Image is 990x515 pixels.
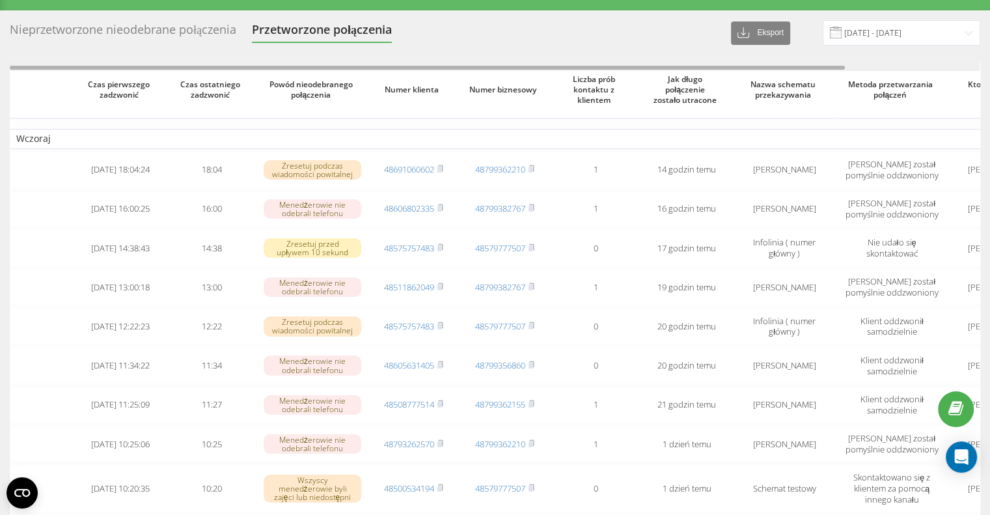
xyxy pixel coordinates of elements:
[384,320,434,332] a: 48575757483
[732,465,836,512] td: Schemat testowy
[264,199,361,219] div: Menedżerowie nie odebrali telefonu
[848,79,936,100] span: Metoda przetwarzania połączeń
[7,477,38,508] button: Open CMP widget
[10,23,236,43] div: Nieprzetworzone nieodebrane połączenia
[264,238,361,258] div: Zresetuj przed upływem 10 sekund
[550,465,641,512] td: 0
[264,316,361,336] div: Zresetuj podczas wiadomości powitalnej
[732,308,836,344] td: Infolinia ( numer główny )
[560,74,631,105] span: Liczba prób kontaktu z klientem
[743,79,825,100] span: Nazwa schematu przekazywania
[469,85,540,95] span: Numer biznesowy
[378,85,448,95] span: Numer klienta
[75,426,166,462] td: [DATE] 10:25:06
[166,230,257,266] td: 14:38
[166,387,257,423] td: 11:27
[75,269,166,305] td: [DATE] 13:00:18
[384,438,434,450] a: 48793262570
[836,426,947,462] td: [PERSON_NAME] został pomyślnie oddzwoniony
[652,74,722,105] span: Jak długo połączenie zostało utracone
[641,269,732,305] td: 19 godzin temu
[732,191,836,227] td: [PERSON_NAME]
[732,152,836,188] td: [PERSON_NAME]
[264,160,361,180] div: Zresetuj podczas wiadomości powitalnej
[475,438,525,450] a: 48799362210
[384,281,434,293] a: 48511862049
[550,269,641,305] td: 1
[732,230,836,266] td: Infolinia ( numer główny )
[641,426,732,462] td: 1 dzień temu
[641,191,732,227] td: 16 godzin temu
[475,202,525,214] a: 48799382767
[836,308,947,344] td: Klient oddzwonił samodzielnie
[75,348,166,384] td: [DATE] 11:34:22
[75,465,166,512] td: [DATE] 10:20:35
[166,465,257,512] td: 10:20
[475,242,525,254] a: 48579777507
[550,387,641,423] td: 1
[732,387,836,423] td: [PERSON_NAME]
[166,348,257,384] td: 11:34
[641,308,732,344] td: 20 godzin temu
[732,426,836,462] td: [PERSON_NAME]
[384,202,434,214] a: 48606802335
[853,471,930,505] span: Skontaktowano się z klientem za pomocą innego kanału
[475,359,525,371] a: 48799356860
[550,152,641,188] td: 1
[176,79,247,100] span: Czas ostatniego zadzwonić
[641,152,732,188] td: 14 godzin temu
[732,269,836,305] td: [PERSON_NAME]
[836,348,947,384] td: Klient oddzwonił samodzielnie
[836,387,947,423] td: Klient oddzwonił samodzielnie
[475,398,525,410] a: 48799362155
[166,269,257,305] td: 13:00
[836,269,947,305] td: [PERSON_NAME] został pomyślnie oddzwoniony
[166,152,257,188] td: 18:04
[166,308,257,344] td: 12:22
[75,387,166,423] td: [DATE] 11:25:09
[384,163,434,175] a: 48691060602
[550,230,641,266] td: 0
[75,191,166,227] td: [DATE] 16:00:25
[641,387,732,423] td: 21 godzin temu
[384,359,434,371] a: 48605631405
[475,163,525,175] a: 48799362210
[550,308,641,344] td: 0
[641,465,732,512] td: 1 dzień temu
[550,348,641,384] td: 0
[550,191,641,227] td: 1
[641,348,732,384] td: 20 godzin temu
[384,242,434,254] a: 48575757483
[475,281,525,293] a: 48799382767
[85,79,156,100] span: Czas pierwszego zadzwonić
[269,79,357,100] span: Powód nieodebranego połączenia
[252,23,392,43] div: Przetworzone połączenia
[75,230,166,266] td: [DATE] 14:38:43
[264,355,361,375] div: Menedżerowie nie odebrali telefonu
[731,21,790,45] button: Eksport
[550,426,641,462] td: 1
[75,152,166,188] td: [DATE] 18:04:24
[946,441,977,473] div: Open Intercom Messenger
[641,230,732,266] td: 17 godzin temu
[475,320,525,332] a: 48579777507
[166,426,257,462] td: 10:25
[75,308,166,344] td: [DATE] 12:22:23
[264,475,361,503] div: Wszyscy menedżerowie byli zajęci lub niedostępni
[866,236,918,259] span: Nie udało się skontaktować
[264,277,361,297] div: Menedżerowie nie odebrali telefonu
[384,398,434,410] a: 48508777514
[264,395,361,415] div: Menedżerowie nie odebrali telefonu
[264,434,361,454] div: Menedżerowie nie odebrali telefonu
[836,191,947,227] td: [PERSON_NAME] został pomyślnie oddzwoniony
[836,152,947,188] td: [PERSON_NAME] został pomyślnie oddzwoniony
[166,191,257,227] td: 16:00
[475,482,525,494] a: 48579777507
[384,482,434,494] a: 48500534194
[732,348,836,384] td: [PERSON_NAME]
